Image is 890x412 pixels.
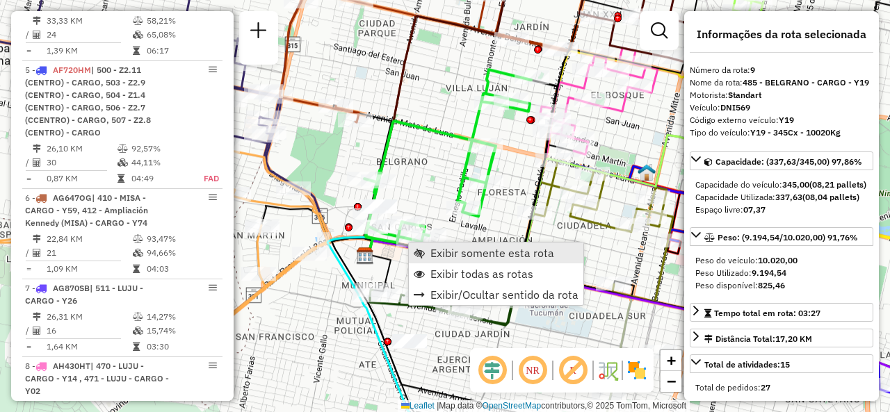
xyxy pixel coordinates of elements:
[25,192,148,228] span: 6 -
[409,263,583,284] li: Exibir todas as rotas
[53,192,92,203] span: AG647OG
[661,371,681,392] a: Zoom out
[695,255,798,265] span: Peso do veículo:
[25,28,32,42] td: /
[690,126,873,139] div: Tipo do veículo:
[146,14,216,28] td: 58,21%
[46,172,117,186] td: 0,87 KM
[516,354,549,387] span: Ocultar NR
[809,179,866,190] strong: (08,21 pallets)
[146,232,216,246] td: 93,47%
[33,145,41,153] i: Distância Total
[46,340,132,354] td: 1,64 KM
[430,268,533,279] span: Exibir todas as rotas
[398,400,690,412] div: Map data © contributors,© 2025 TomTom, Microsoft
[118,145,128,153] i: % de utilização do peso
[392,334,427,348] div: Atividade não roteirizada - Martu Bebidas Sas
[483,401,542,411] a: OpenStreetMap
[750,65,755,75] strong: 9
[133,327,143,335] i: % de utilização da cubagem
[728,90,761,100] strong: Standart
[779,115,794,125] strong: Y19
[695,381,868,394] div: Total de pedidos:
[720,102,750,113] strong: DNI569
[430,247,554,258] span: Exibir somente esta rota
[25,324,32,338] td: /
[25,44,32,58] td: =
[25,156,32,170] td: /
[209,361,217,370] em: Opções
[53,283,90,293] span: AG870SB
[46,246,132,260] td: 21
[715,156,862,167] span: Capacidade: (337,63/345,00) 97,86%
[743,77,869,88] strong: 485 - BELGRANO - CARGO - Y19
[133,343,140,351] i: Tempo total em rota
[690,173,873,222] div: Capacidade: (337,63/345,00) 97,86%
[690,76,873,89] div: Nome da rota:
[209,283,217,292] em: Opções
[661,350,681,371] a: Zoom in
[146,262,216,276] td: 04:03
[704,359,790,370] span: Total de atividades:
[802,192,859,202] strong: (08,04 pallets)
[667,352,676,369] span: +
[131,172,188,186] td: 04:49
[33,17,41,25] i: Distância Total
[718,232,858,242] span: Peso: (9.194,54/10.020,00) 91,76%
[695,267,868,279] div: Peso Utilizado:
[146,340,216,354] td: 03:30
[46,14,132,28] td: 33,33 KM
[25,340,32,354] td: =
[695,179,868,191] div: Capacidade do veículo:
[690,64,873,76] div: Número da rota:
[690,101,873,114] div: Veículo:
[25,361,169,396] span: | 470 - LUJU - CARGO - Y14 , 471 - LUJU - CARGO - Y02
[695,191,868,204] div: Capacidade Utilizada:
[46,262,132,276] td: 1,09 KM
[131,142,188,156] td: 92,57%
[638,163,656,181] img: UDC - Tucuman
[209,193,217,201] em: Opções
[33,327,41,335] i: Total de Atividades
[409,242,583,263] li: Exibir somente esta rota
[690,376,873,399] div: Total de atividades:15
[46,44,132,58] td: 1,39 KM
[33,31,41,39] i: Total de Atividades
[133,31,143,39] i: % de utilização da cubagem
[690,28,873,41] h4: Informações da rota selecionada
[667,372,676,390] span: −
[752,267,786,278] strong: 9.194,54
[476,354,509,387] span: Ocultar deslocamento
[556,354,590,387] span: Exibir rótulo
[409,284,583,305] li: Exibir/Ocultar sentido da rota
[25,65,151,138] span: 5 -
[743,204,766,215] strong: 07,37
[25,172,32,186] td: =
[362,199,397,213] div: Atividade não roteirizada - CAYBA S.A.S. (PUEDE AGREGAR C/ YERBA BUENA)
[714,308,820,318] span: Tempo total em rota: 03:27
[118,174,124,183] i: Tempo total em rota
[690,151,873,170] a: Capacidade: (337,63/345,00) 97,86%
[642,345,677,359] div: Atividade não roteirizada - Morales Marcela Elizabeth
[146,28,216,42] td: 65,08%
[133,235,143,243] i: % de utilização do peso
[597,359,619,381] img: Fluxo de ruas
[33,235,41,243] i: Distância Total
[25,192,148,228] span: | 410 - MISA - CARGO - Y59, 412 - Ampliación Kennedy (MISA) - CARGO - Y74
[690,227,873,246] a: Peso: (9.194,54/10.020,00) 91,76%
[592,392,626,406] div: Atividade não roteirizada - Comestibles Alem
[750,127,841,138] strong: Y19 - 345Cx - 10020Kg
[46,142,117,156] td: 26,10 KM
[46,324,132,338] td: 16
[46,28,132,42] td: 24
[25,246,32,260] td: /
[131,156,188,170] td: 44,11%
[645,17,673,44] a: Exibir filtros
[53,65,91,75] span: AF720HM
[690,329,873,347] a: Distância Total:17,20 KM
[780,359,790,370] strong: 15
[46,310,132,324] td: 26,31 KM
[133,265,140,273] i: Tempo total em rota
[356,247,374,265] img: SAZ AR Tucuman
[626,359,648,381] img: Exibir/Ocultar setores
